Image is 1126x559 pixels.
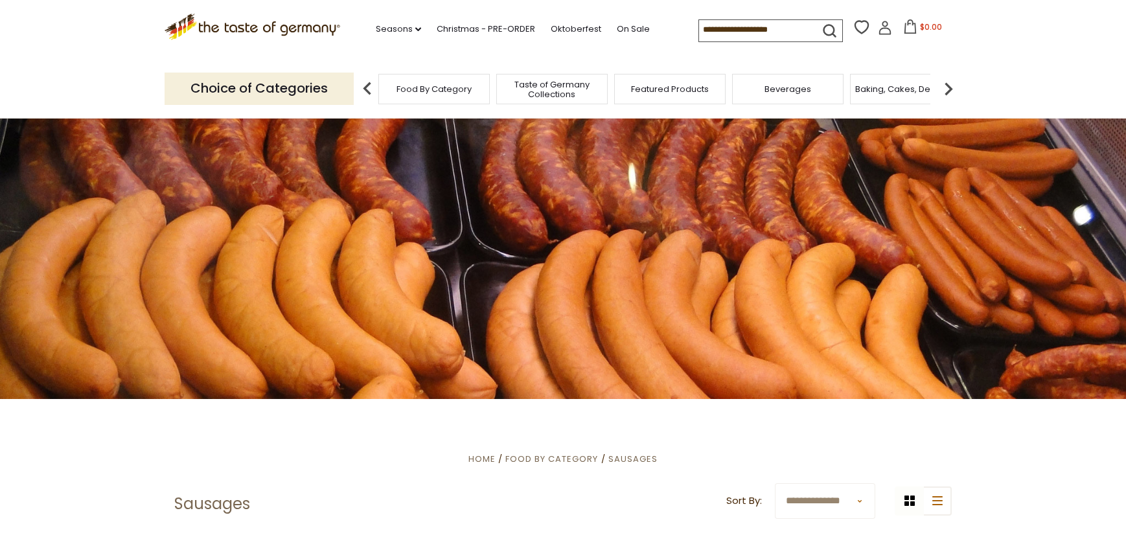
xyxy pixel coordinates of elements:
a: Baking, Cakes, Desserts [855,84,956,94]
a: Taste of Germany Collections [500,80,604,99]
a: Christmas - PRE-ORDER [437,22,535,36]
a: Sausages [608,453,658,465]
button: $0.00 [895,19,950,39]
a: Seasons [376,22,421,36]
a: Oktoberfest [551,22,601,36]
a: Home [468,453,496,465]
img: previous arrow [354,76,380,102]
a: Featured Products [631,84,709,94]
span: $0.00 [920,21,942,32]
img: next arrow [936,76,961,102]
a: Beverages [764,84,811,94]
p: Choice of Categories [165,73,354,104]
label: Sort By: [726,493,762,509]
h1: Sausages [174,494,250,514]
a: Food By Category [505,453,598,465]
a: Food By Category [396,84,472,94]
a: On Sale [617,22,650,36]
